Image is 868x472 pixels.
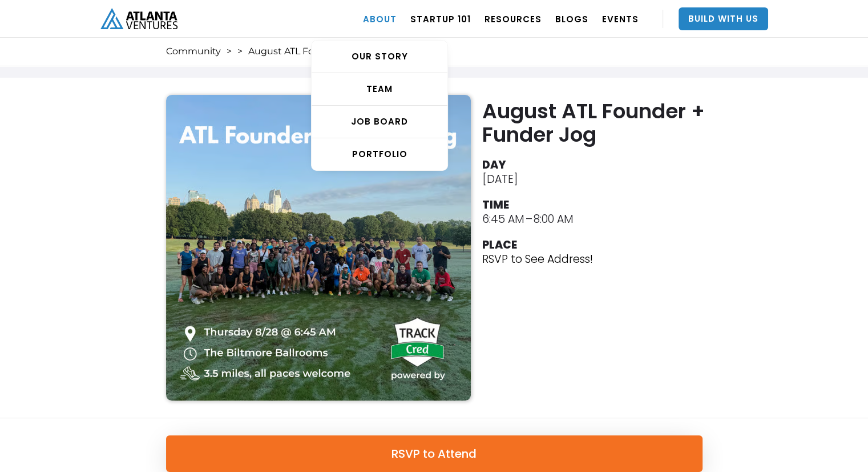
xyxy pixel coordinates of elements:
[533,212,573,226] div: 8:00 AM
[227,46,232,57] div: >
[363,3,397,35] a: ABOUT
[482,238,516,252] div: PLACE
[312,149,447,160] div: PORTFOLIO
[312,51,447,62] div: OUR STORY
[482,212,524,226] div: 6:45 AM
[237,46,243,57] div: >
[485,3,542,35] a: RESOURCES
[410,3,471,35] a: Startup 101
[248,46,404,57] div: August ATL Founder + Funder Jog
[482,198,508,212] div: TIME
[482,172,517,186] div: [DATE]
[679,7,768,30] a: Build With Us
[482,99,708,146] h2: August ATL Founder + Funder Jog
[525,212,532,226] div: –
[312,116,447,127] div: Job Board
[312,83,447,95] div: TEAM
[312,138,447,170] a: PORTFOLIO
[312,106,447,138] a: Job Board
[312,73,447,106] a: TEAM
[166,46,221,57] a: Community
[312,41,447,73] a: OUR STORY
[602,3,639,35] a: EVENTS
[482,158,506,172] div: DAY
[166,435,703,472] a: RSVP to Attend
[482,252,592,266] p: RSVP to See Address!
[555,3,588,35] a: BLOGS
